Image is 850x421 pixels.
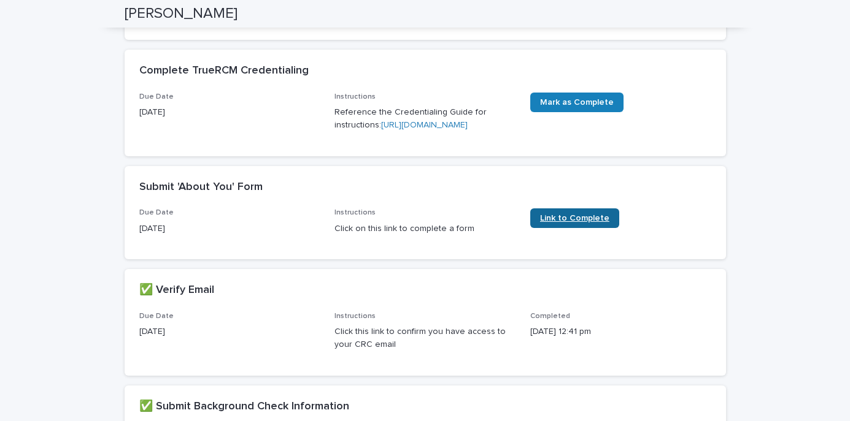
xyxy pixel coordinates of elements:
[139,400,349,414] h2: ✅ Submit Background Check Information
[334,325,516,351] p: Click this link to confirm you have access to your CRC email
[139,325,320,338] p: [DATE]
[139,106,320,119] p: [DATE]
[530,313,570,320] span: Completed
[139,209,174,216] span: Due Date
[334,209,376,216] span: Instructions
[139,181,263,194] h2: Submit 'About You' Form
[530,325,711,338] p: [DATE] 12:41 pm
[540,98,614,107] span: Mark as Complete
[381,121,468,129] a: [URL][DOMAIN_NAME]
[139,284,214,297] h2: ✅ Verify Email
[139,64,309,78] h2: Complete TrueRCM Credentialing
[540,214,609,222] span: Link to Complete
[139,93,174,101] span: Due Date
[334,313,376,320] span: Instructions
[334,222,516,235] p: Click on this link to complete a form
[334,93,376,101] span: Instructions
[530,93,624,112] a: Mark as Complete
[334,106,516,132] p: Reference the Credentialing Guide for instructions:
[530,208,619,228] a: Link to Complete
[139,313,174,320] span: Due Date
[125,5,238,23] h2: [PERSON_NAME]
[139,222,320,235] p: [DATE]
